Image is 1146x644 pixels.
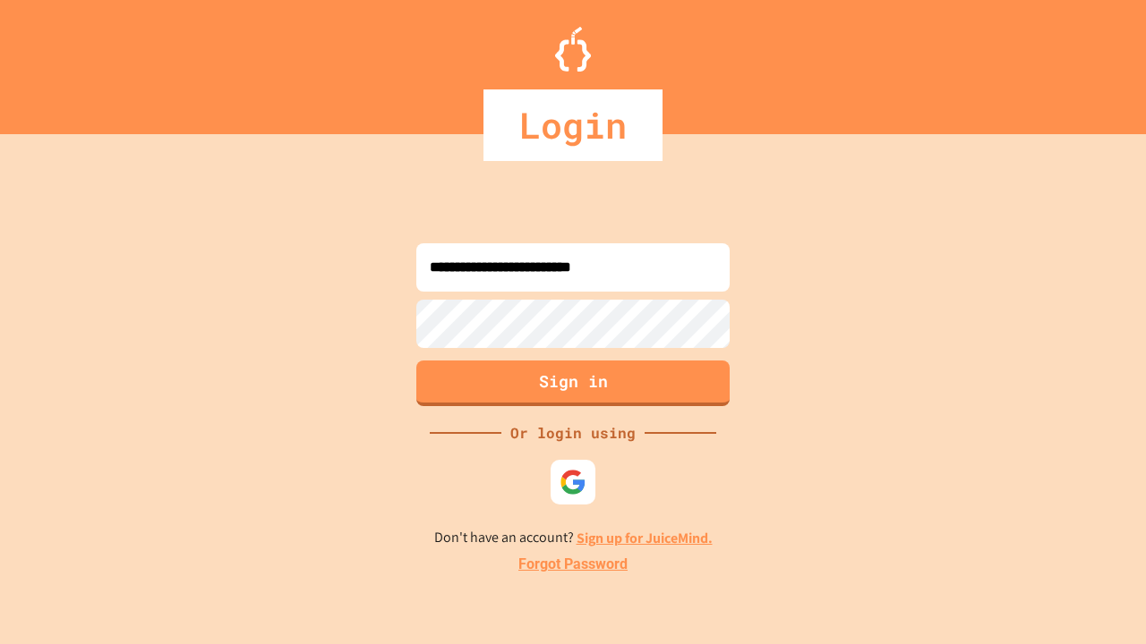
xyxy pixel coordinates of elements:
div: Login [483,89,663,161]
img: Logo.svg [555,27,591,72]
button: Sign in [416,360,730,406]
a: Forgot Password [518,554,628,575]
p: Don't have an account? [434,527,713,549]
img: google-icon.svg [560,469,586,496]
a: Sign up for JuiceMind. [577,529,713,547]
div: Or login using [501,422,645,444]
